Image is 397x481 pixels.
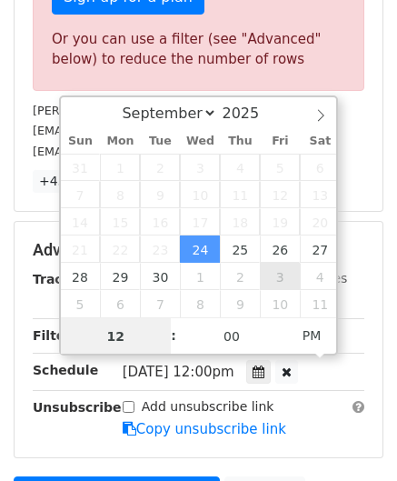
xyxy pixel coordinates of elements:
span: September 9, 2025 [140,181,180,208]
span: August 31, 2025 [61,154,101,181]
span: : [171,317,176,354]
label: Add unsubscribe link [142,397,274,416]
span: September 7, 2025 [61,181,101,208]
span: Click to toggle [287,317,337,354]
input: Year [217,105,283,122]
span: September 16, 2025 [140,208,180,235]
a: +45 more [33,170,109,193]
span: September 26, 2025 [260,235,300,263]
span: October 3, 2025 [260,263,300,290]
span: October 1, 2025 [180,263,220,290]
span: October 11, 2025 [300,290,340,317]
span: September 2, 2025 [140,154,180,181]
span: September 30, 2025 [140,263,180,290]
span: September 21, 2025 [61,235,101,263]
span: September 14, 2025 [61,208,101,235]
span: September 15, 2025 [100,208,140,235]
span: September 5, 2025 [260,154,300,181]
small: [EMAIL_ADDRESS][DOMAIN_NAME] [33,124,235,137]
span: October 7, 2025 [140,290,180,317]
span: Sun [61,135,101,147]
span: September 3, 2025 [180,154,220,181]
span: September 19, 2025 [260,208,300,235]
small: [PERSON_NAME][EMAIL_ADDRESS][DOMAIN_NAME] [33,104,332,117]
span: September 4, 2025 [220,154,260,181]
span: September 27, 2025 [300,235,340,263]
small: [EMAIL_ADDRESS][DOMAIN_NAME] [33,145,235,158]
span: Mon [100,135,140,147]
span: Fri [260,135,300,147]
span: September 29, 2025 [100,263,140,290]
span: September 23, 2025 [140,235,180,263]
span: September 12, 2025 [260,181,300,208]
span: September 25, 2025 [220,235,260,263]
input: Hour [61,318,172,355]
span: September 20, 2025 [300,208,340,235]
span: September 8, 2025 [100,181,140,208]
span: September 10, 2025 [180,181,220,208]
span: September 28, 2025 [61,263,101,290]
span: Tue [140,135,180,147]
span: October 10, 2025 [260,290,300,317]
span: Thu [220,135,260,147]
span: September 6, 2025 [300,154,340,181]
span: Sat [300,135,340,147]
span: September 11, 2025 [220,181,260,208]
span: October 2, 2025 [220,263,260,290]
span: September 17, 2025 [180,208,220,235]
strong: Tracking [33,272,94,286]
span: October 8, 2025 [180,290,220,317]
span: October 6, 2025 [100,290,140,317]
a: Copy unsubscribe link [123,421,286,437]
h5: Advanced [33,240,364,260]
div: Or you can use a filter (see "Advanced" below) to reduce the number of rows [52,29,345,70]
span: October 4, 2025 [300,263,340,290]
strong: Unsubscribe [33,400,122,415]
span: September 1, 2025 [100,154,140,181]
iframe: Chat Widget [306,394,397,481]
span: September 13, 2025 [300,181,340,208]
span: September 24, 2025 [180,235,220,263]
span: September 18, 2025 [220,208,260,235]
span: October 5, 2025 [61,290,101,317]
span: October 9, 2025 [220,290,260,317]
strong: Schedule [33,363,98,377]
span: [DATE] 12:00pm [123,364,234,380]
span: September 22, 2025 [100,235,140,263]
strong: Filters [33,328,79,343]
span: Wed [180,135,220,147]
input: Minute [176,318,287,355]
